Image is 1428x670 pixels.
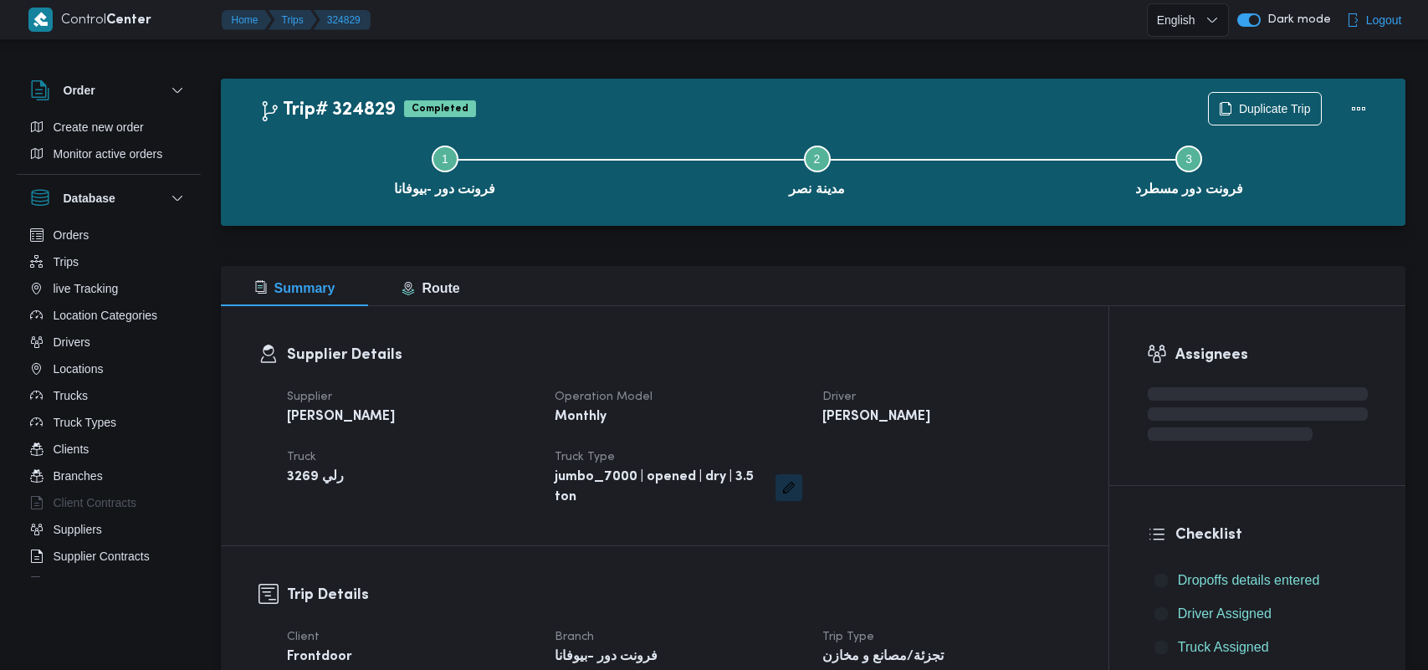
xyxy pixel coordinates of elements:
[1178,637,1269,657] span: Truck Assigned
[254,281,335,295] span: Summary
[1178,606,1272,621] span: Driver Assigned
[54,546,150,566] span: Supplier Contracts
[259,125,632,212] button: فرونت دور -بيوفانا
[412,104,468,114] b: Completed
[23,248,194,275] button: Trips
[23,382,194,409] button: Trucks
[1175,344,1368,366] h3: Assignees
[1148,634,1368,661] button: Truck Assigned
[54,252,79,272] span: Trips
[54,386,88,406] span: Trucks
[314,10,371,30] button: 324829
[23,543,194,570] button: Supplier Contracts
[1239,99,1311,119] span: Duplicate Trip
[23,275,194,302] button: live Tracking
[287,584,1071,606] h3: Trip Details
[54,359,104,379] span: Locations
[822,647,944,667] b: تجزئة/مصانع و مخازن
[631,125,1003,212] button: مدينة نصر
[394,179,495,199] span: فرونت دور -بيوفانا
[822,407,930,427] b: [PERSON_NAME]
[555,407,607,427] b: Monthly
[287,632,320,642] span: Client
[1178,604,1272,624] span: Driver Assigned
[23,329,194,355] button: Drivers
[23,516,194,543] button: Suppliers
[555,468,764,508] b: jumbo_7000 | opened | dry | 3.5 ton
[287,391,332,402] span: Supplier
[404,100,476,117] span: Completed
[106,14,151,27] b: Center
[54,279,119,299] span: live Tracking
[287,647,352,667] b: Frontdoor
[54,439,90,459] span: Clients
[287,344,1071,366] h3: Supplier Details
[269,10,317,30] button: Trips
[54,493,137,513] span: Client Contracts
[1148,601,1368,627] button: Driver Assigned
[1178,570,1320,591] span: Dropoffs details entered
[23,489,194,516] button: Client Contracts
[287,468,344,488] b: رلي 3269
[54,412,116,432] span: Truck Types
[1178,640,1269,654] span: Truck Assigned
[1261,13,1331,27] span: Dark mode
[287,407,395,427] b: [PERSON_NAME]
[23,141,194,167] button: Monitor active orders
[789,179,844,199] span: مدينة نصر
[17,114,201,174] div: Order
[54,466,103,486] span: Branches
[1003,125,1375,212] button: فرونت دور مسطرد
[259,100,396,121] h2: Trip# 324829
[822,632,874,642] span: Trip Type
[555,647,658,667] b: فرونت دور -بيوفانا
[23,409,194,436] button: Truck Types
[54,144,163,164] span: Monitor active orders
[1135,179,1243,199] span: فرونت دور مسطرد
[54,225,90,245] span: Orders
[1178,573,1320,587] span: Dropoffs details entered
[23,436,194,463] button: Clients
[54,573,95,593] span: Devices
[23,570,194,596] button: Devices
[54,117,144,137] span: Create new order
[822,391,856,402] span: Driver
[1339,3,1409,37] button: Logout
[402,281,459,295] span: Route
[64,80,95,100] h3: Order
[1366,10,1402,30] span: Logout
[442,152,448,166] span: 1
[54,519,102,540] span: Suppliers
[30,188,187,208] button: Database
[1208,92,1322,125] button: Duplicate Trip
[23,114,194,141] button: Create new order
[23,302,194,329] button: Location Categories
[555,452,615,463] span: Truck Type
[1148,567,1368,594] button: Dropoffs details entered
[30,80,187,100] button: Order
[1342,92,1375,125] button: Actions
[814,152,821,166] span: 2
[287,452,316,463] span: Truck
[64,188,115,208] h3: Database
[17,222,201,584] div: Database
[222,10,272,30] button: Home
[1185,152,1192,166] span: 3
[555,632,594,642] span: Branch
[54,305,158,325] span: Location Categories
[54,332,90,352] span: Drivers
[23,222,194,248] button: Orders
[1175,524,1368,546] h3: Checklist
[23,463,194,489] button: Branches
[555,391,653,402] span: Operation Model
[23,355,194,382] button: Locations
[28,8,53,32] img: X8yXhbKr1z7QwAAAABJRU5ErkJggg==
